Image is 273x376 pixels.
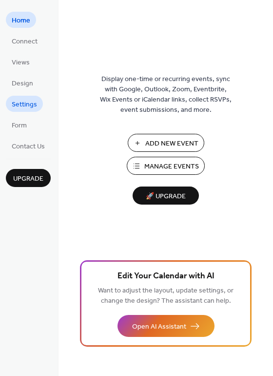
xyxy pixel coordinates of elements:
span: Display one-time or recurring events, sync with Google, Outlook, Zoom, Eventbrite, Wix Events or ... [100,74,232,115]
span: Views [12,58,30,68]
span: Contact Us [12,142,45,152]
span: Edit Your Calendar with AI [117,270,214,283]
a: Connect [6,33,43,49]
a: Home [6,12,36,28]
span: Upgrade [13,174,43,184]
a: Views [6,54,36,70]
button: 🚀 Upgrade [133,187,199,205]
a: Form [6,117,33,133]
button: Open AI Assistant [117,315,214,337]
button: Manage Events [127,157,205,175]
button: Upgrade [6,169,51,187]
span: Want to adjust the layout, update settings, or change the design? The assistant can help. [98,284,234,308]
span: Connect [12,37,38,47]
span: Form [12,121,27,131]
span: Home [12,16,30,26]
span: Settings [12,100,37,110]
a: Design [6,75,39,91]
span: Design [12,79,33,89]
span: Manage Events [144,162,199,172]
a: Contact Us [6,138,51,154]
span: Add New Event [145,139,198,149]
a: Settings [6,96,43,112]
span: Open AI Assistant [132,322,186,332]
button: Add New Event [128,134,204,152]
span: 🚀 Upgrade [138,190,193,203]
